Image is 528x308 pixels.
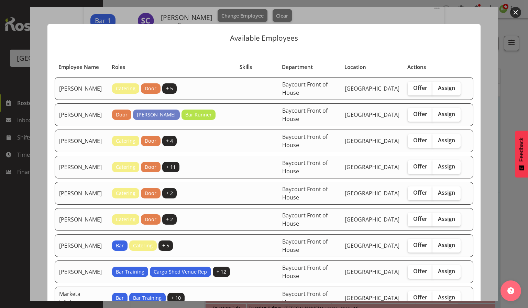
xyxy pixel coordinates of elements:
[55,77,108,100] td: [PERSON_NAME]
[515,131,528,177] button: Feedback - Show survey
[166,85,173,92] span: + 5
[154,268,207,276] span: Cargo Shed Venue Rep
[282,133,328,149] span: Baycourt Front of House
[345,85,399,92] span: [GEOGRAPHIC_DATA]
[282,212,328,227] span: Baycourt Front of House
[55,208,108,231] td: [PERSON_NAME]
[413,294,427,301] span: Offer
[55,130,108,152] td: [PERSON_NAME]
[133,294,162,302] span: Bar Training
[413,137,427,144] span: Offer
[438,84,455,91] span: Assign
[282,185,328,201] span: Baycourt Front of House
[345,268,399,276] span: [GEOGRAPHIC_DATA]
[282,290,328,306] span: Baycourt Front of House
[413,215,427,222] span: Offer
[413,242,427,248] span: Offer
[345,216,399,223] span: [GEOGRAPHIC_DATA]
[116,294,124,302] span: Bar
[282,238,328,254] span: Baycourt Front of House
[145,137,156,145] span: Door
[116,111,128,119] span: Door
[413,268,427,275] span: Offer
[518,137,525,162] span: Feedback
[438,294,455,301] span: Assign
[145,189,156,197] span: Door
[55,103,108,126] td: [PERSON_NAME]
[55,182,108,205] td: [PERSON_NAME]
[413,84,427,91] span: Offer
[145,216,156,223] span: Door
[507,287,514,294] img: help-xxl-2.png
[116,216,135,223] span: Catering
[116,242,124,249] span: Bar
[345,294,399,302] span: [GEOGRAPHIC_DATA]
[438,189,455,196] span: Assign
[116,137,135,145] span: Catering
[438,137,455,144] span: Assign
[345,111,399,119] span: [GEOGRAPHIC_DATA]
[55,234,108,257] td: [PERSON_NAME]
[145,163,156,171] span: Door
[282,264,328,280] span: Baycourt Front of House
[166,189,173,197] span: + 2
[116,268,144,276] span: Bar Training
[166,163,176,171] span: + 11
[345,189,399,197] span: [GEOGRAPHIC_DATA]
[282,81,328,96] span: Baycourt Front of House
[438,215,455,222] span: Assign
[55,260,108,283] td: [PERSON_NAME]
[438,242,455,248] span: Assign
[185,111,212,119] span: Bar Runner
[54,34,474,42] p: Available Employees
[344,63,366,71] span: Location
[282,107,328,123] span: Baycourt Front of House
[116,189,135,197] span: Catering
[345,242,399,249] span: [GEOGRAPHIC_DATA]
[407,63,426,71] span: Actions
[240,63,252,71] span: Skills
[282,159,328,175] span: Baycourt Front of House
[116,163,135,171] span: Catering
[58,63,99,71] span: Employee Name
[413,163,427,170] span: Offer
[166,137,173,145] span: + 4
[438,111,455,117] span: Assign
[145,85,156,92] span: Door
[413,111,427,117] span: Offer
[413,189,427,196] span: Offer
[171,294,181,302] span: + 10
[137,111,176,119] span: [PERSON_NAME]
[438,163,455,170] span: Assign
[438,268,455,275] span: Assign
[217,268,226,276] span: + 12
[133,242,153,249] span: Catering
[345,163,399,171] span: [GEOGRAPHIC_DATA]
[112,63,125,71] span: Roles
[55,156,108,178] td: [PERSON_NAME]
[162,242,169,249] span: + 5
[282,63,313,71] span: Department
[166,216,173,223] span: + 2
[116,85,135,92] span: Catering
[345,137,399,145] span: [GEOGRAPHIC_DATA]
